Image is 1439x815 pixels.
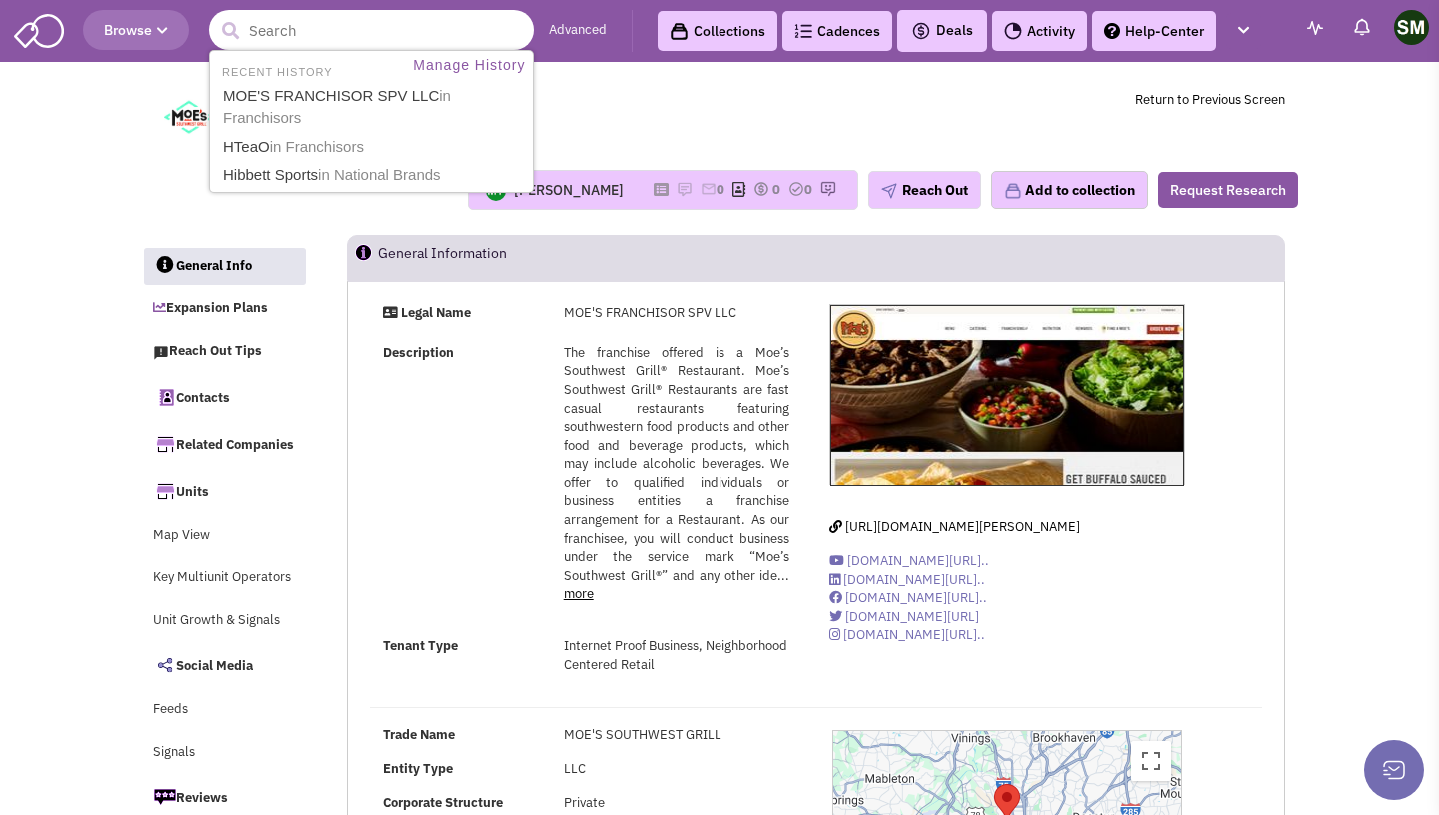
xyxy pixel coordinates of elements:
li: RECENT HISTORY [212,60,338,81]
a: Advanced [549,21,607,40]
a: [DOMAIN_NAME][URL].. [829,589,987,606]
a: [DOMAIN_NAME][URL].. [829,552,989,569]
h2: General Information [378,236,507,280]
a: Manage History [408,53,531,78]
div: MOE'S SOUTHWEST GRILL [551,726,803,745]
img: icon-collection-lavender-black.svg [670,22,689,41]
a: MOE'S FRANCHISOR SPV LLCin Franchisors [217,83,530,132]
b: Entity Type [383,760,453,777]
a: Feeds [143,691,305,729]
a: Related Companies [143,423,305,465]
a: Unit Growth & Signals [143,602,305,640]
span: Browse [104,21,168,39]
button: Reach Out [868,171,981,209]
span: [DOMAIN_NAME][URL].. [847,552,989,569]
a: [DOMAIN_NAME][URL].. [829,571,985,588]
a: Key Multiunit Operators [143,559,305,597]
span: [URL][DOMAIN_NAME][PERSON_NAME] [845,518,1080,535]
a: Units [143,470,305,512]
a: Help-Center [1092,11,1216,51]
strong: Legal Name [401,304,471,321]
a: General Info [144,248,306,286]
input: Search [209,10,534,50]
a: Cadences [782,11,892,51]
a: [DOMAIN_NAME][URL] [829,608,979,625]
button: Deals [905,18,979,44]
div: [PERSON_NAME] [514,180,624,200]
img: icon-collection-lavender.png [1004,182,1022,200]
img: Cadences_logo.png [794,24,812,38]
div: MOE'S FRANCHISOR SPV LLC [551,304,803,323]
a: Activity [992,11,1087,51]
button: Browse [83,10,189,50]
button: Toggle fullscreen view [1131,741,1171,781]
button: Request Research [1158,172,1298,208]
a: Collections [658,11,777,51]
a: more [564,585,594,602]
strong: Description [383,344,454,361]
a: [DOMAIN_NAME][URL].. [829,626,985,643]
img: Safin Momin [1394,10,1429,45]
a: [URL][DOMAIN_NAME][PERSON_NAME] [829,518,1080,535]
strong: Tenant Type [383,637,458,654]
span: [DOMAIN_NAME][URL] [845,608,979,625]
img: TaskCount.png [788,181,804,197]
span: [DOMAIN_NAME][URL].. [845,589,987,606]
img: plane.png [881,183,897,199]
a: Social Media [143,644,305,686]
span: 0 [772,181,780,198]
span: 0 [804,181,812,198]
a: HTeaOin Franchisors [217,134,530,161]
a: Expansion Plans [143,290,305,328]
button: Add to collection [991,171,1148,209]
img: help.png [1104,23,1120,39]
img: icon-dealamount.png [753,181,769,197]
img: icon-note.png [677,181,693,197]
div: LLC [551,760,803,779]
img: icon-email-active-16.png [701,181,717,197]
b: Trade Name [383,726,455,743]
div: Internet Proof Business, Neighborhood Centered Retail [551,637,803,674]
a: Contacts [143,376,305,418]
a: Hibbett Sportsin National Brands [217,162,530,189]
a: Return to Previous Screen [1135,91,1285,108]
img: Activity.png [1004,22,1022,40]
img: research-icon.png [820,181,836,197]
img: MOE'S FRANCHISOR SPV LLC [830,305,1185,486]
img: icon-deals.svg [911,19,931,43]
a: Map View [143,517,305,555]
b: Corporate Structure [383,794,503,811]
span: in Franchisors [270,138,364,155]
span: [DOMAIN_NAME][URL].. [843,626,985,643]
a: Reach Out Tips [143,333,305,371]
span: Deals [911,21,973,39]
a: Signals [143,734,305,772]
img: SmartAdmin [14,10,64,48]
span: [DOMAIN_NAME][URL].. [843,571,985,588]
span: in National Brands [318,166,441,183]
span: 0 [717,181,724,198]
div: Private [551,794,803,813]
span: The franchise offered is a Moe’s Southwest Grill® Restaurant. Moe’s Southwest Grill® Restaurants ... [564,344,790,584]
